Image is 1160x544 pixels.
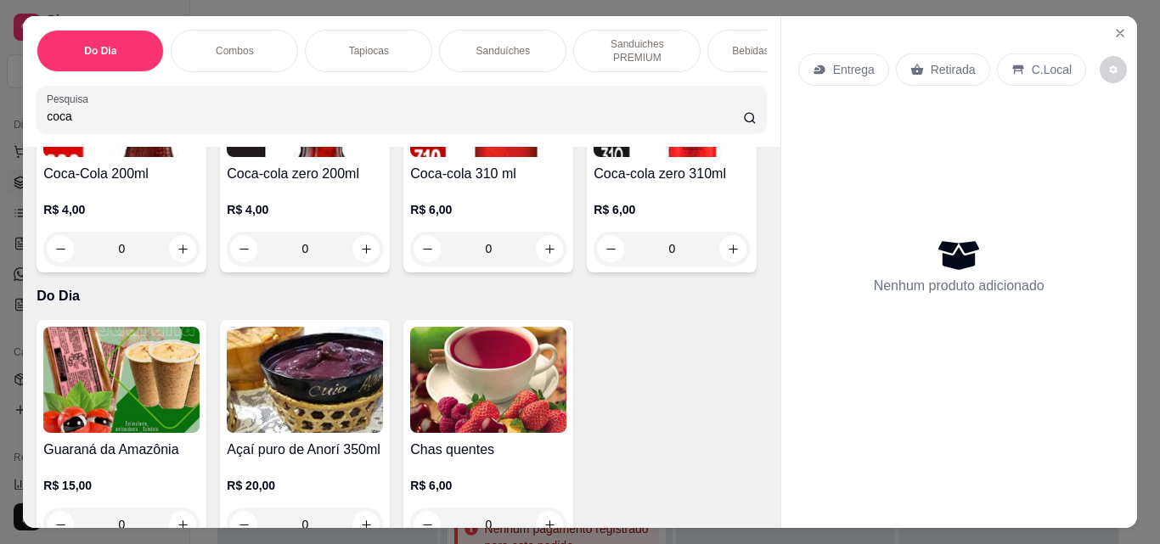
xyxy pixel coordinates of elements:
p: R$ 4,00 [43,201,200,218]
p: Retirada [931,61,976,78]
button: decrease-product-quantity [47,235,74,262]
button: decrease-product-quantity [47,511,74,538]
p: R$ 20,00 [227,477,383,494]
img: product-image [43,327,200,433]
p: R$ 15,00 [43,477,200,494]
img: product-image [410,327,566,433]
img: product-image [227,327,383,433]
button: decrease-product-quantity [414,235,441,262]
h4: Coca-cola 310 ml [410,164,566,184]
h4: Chas quentes [410,440,566,460]
p: Sanduíches [476,44,530,58]
p: Entrega [833,61,875,78]
p: R$ 6,00 [410,477,566,494]
p: Nenhum produto adicionado [874,276,1045,296]
p: R$ 6,00 [594,201,750,218]
p: Do Dia [84,44,116,58]
p: Do Dia [37,286,766,306]
input: Pesquisa [47,108,743,125]
button: decrease-product-quantity [1100,56,1127,83]
p: Bebidas Quentes [732,44,810,58]
button: increase-product-quantity [169,511,196,538]
label: Pesquisa [47,92,94,106]
p: Tapiocas [349,44,389,58]
button: increase-product-quantity [352,235,380,262]
button: increase-product-quantity [536,235,563,262]
p: R$ 6,00 [410,201,566,218]
button: decrease-product-quantity [414,511,441,538]
button: increase-product-quantity [169,235,196,262]
p: Combos [216,44,254,58]
button: Close [1107,20,1134,47]
button: increase-product-quantity [536,511,563,538]
button: increase-product-quantity [719,235,746,262]
h4: Coca-cola zero 310ml [594,164,750,184]
h4: Coca-Cola 200ml [43,164,200,184]
button: decrease-product-quantity [597,235,624,262]
p: Sanduiches PREMIUM [588,37,686,64]
h4: Guaraná da Amazônia [43,440,200,460]
h4: Coca-cola zero 200ml [227,164,383,184]
h4: Açaí puro de Anorí 350ml [227,440,383,460]
p: C.Local [1032,61,1072,78]
p: R$ 4,00 [227,201,383,218]
button: decrease-product-quantity [230,235,257,262]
